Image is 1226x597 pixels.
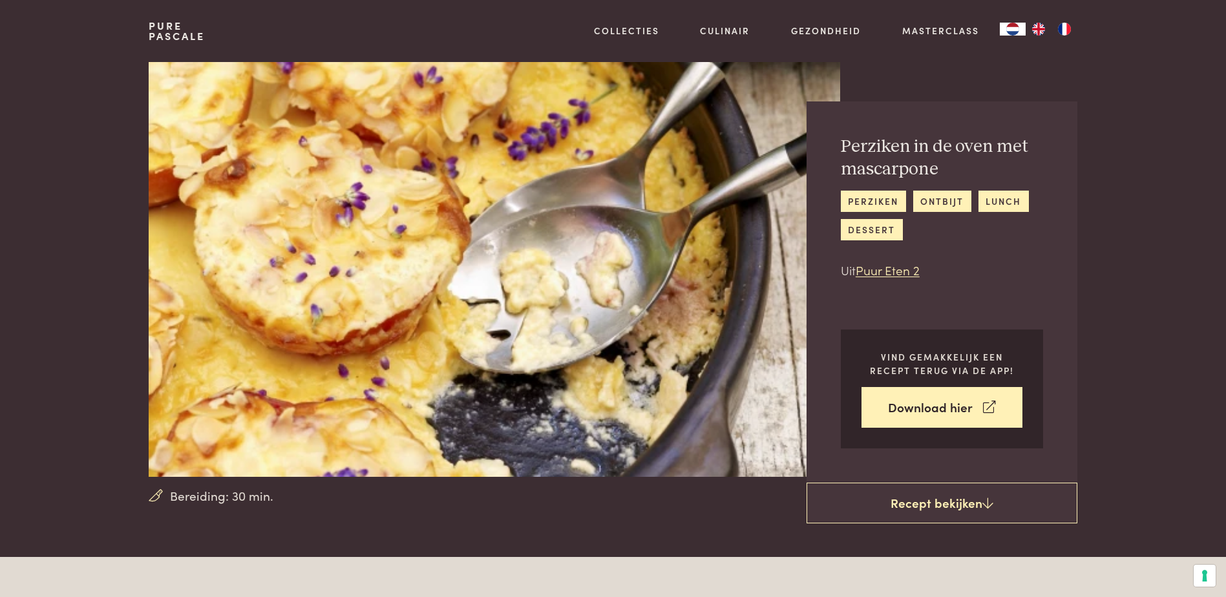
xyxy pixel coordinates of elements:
[841,261,1043,280] p: Uit
[1000,23,1026,36] div: Language
[1026,23,1077,36] ul: Language list
[791,24,861,37] a: Gezondheid
[149,62,840,477] img: Perziken in de oven met mascarpone
[913,191,971,212] a: ontbijt
[856,261,920,278] a: Puur Eten 2
[841,219,903,240] a: dessert
[170,487,273,505] span: Bereiding: 30 min.
[1000,23,1026,36] a: NL
[594,24,659,37] a: Collecties
[841,191,906,212] a: perziken
[1194,565,1216,587] button: Uw voorkeuren voor toestemming voor trackingtechnologieën
[807,483,1077,524] a: Recept bekijken
[841,136,1043,180] h2: Perziken in de oven met mascarpone
[700,24,750,37] a: Culinair
[1052,23,1077,36] a: FR
[149,21,205,41] a: PurePascale
[1026,23,1052,36] a: EN
[1000,23,1077,36] aside: Language selected: Nederlands
[978,191,1029,212] a: lunch
[861,350,1022,377] p: Vind gemakkelijk een recept terug via de app!
[902,24,979,37] a: Masterclass
[861,387,1022,428] a: Download hier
